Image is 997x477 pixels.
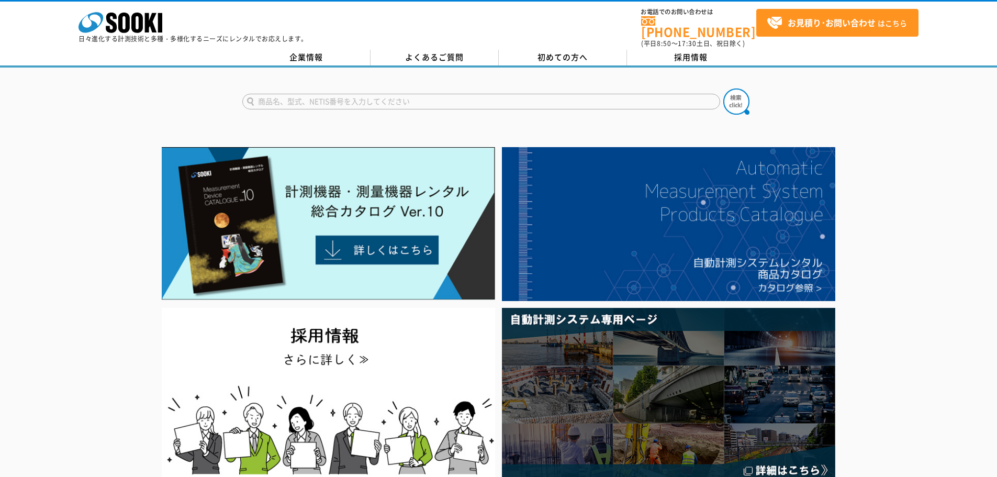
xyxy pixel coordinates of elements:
[678,39,697,48] span: 17:30
[537,51,588,63] span: 初めての方へ
[756,9,918,37] a: お見積り･お問い合わせはこちら
[371,50,499,65] a: よくあるご質問
[788,16,876,29] strong: お見積り･お問い合わせ
[723,88,749,115] img: btn_search.png
[641,16,756,38] a: [PHONE_NUMBER]
[242,50,371,65] a: 企業情報
[79,36,308,42] p: 日々進化する計測技術と多種・多様化するニーズにレンタルでお応えします。
[162,147,495,300] img: Catalog Ver10
[499,50,627,65] a: 初めての方へ
[242,94,720,109] input: 商品名、型式、NETIS番号を入力してください
[502,147,835,301] img: 自動計測システムカタログ
[627,50,755,65] a: 採用情報
[657,39,671,48] span: 8:50
[767,15,907,31] span: はこちら
[641,9,756,15] span: お電話でのお問い合わせは
[641,39,745,48] span: (平日 ～ 土日、祝日除く)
